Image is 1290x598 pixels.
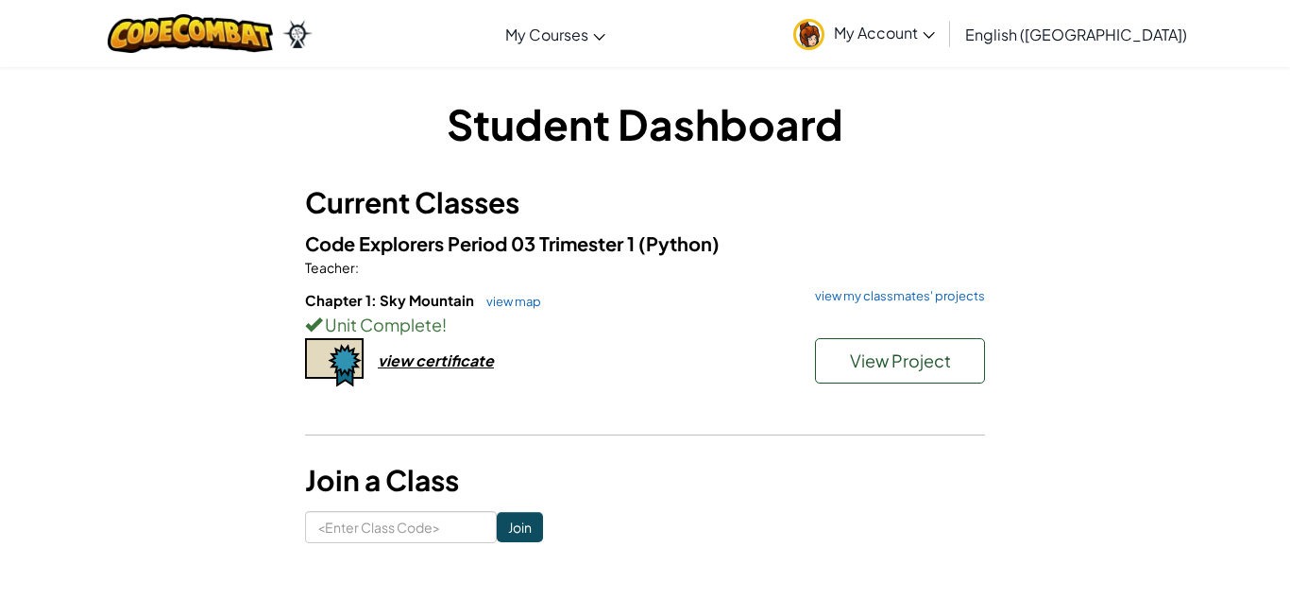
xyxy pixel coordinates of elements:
span: Chapter 1: Sky Mountain [305,291,477,309]
button: View Project [815,338,985,384]
a: view certificate [305,350,494,370]
span: ! [442,314,447,335]
div: view certificate [378,350,494,370]
img: avatar [793,19,824,50]
span: View Project [850,350,951,371]
span: My Account [834,23,935,43]
a: My Account [784,4,944,63]
img: Ozaria [282,20,313,48]
span: : [355,259,359,276]
h3: Join a Class [305,459,985,502]
span: Code Explorers Period 03 Trimester 1 [305,231,638,255]
span: Unit Complete [322,314,442,335]
span: (Python) [638,231,720,255]
span: Teacher [305,259,355,276]
a: My Courses [496,9,615,60]
img: certificate-icon.png [305,338,364,387]
input: <Enter Class Code> [305,511,497,543]
a: view map [477,294,541,309]
img: CodeCombat logo [108,14,273,53]
a: view my classmates' projects [806,290,985,302]
span: English ([GEOGRAPHIC_DATA]) [965,25,1187,44]
h3: Current Classes [305,181,985,224]
h1: Student Dashboard [305,94,985,153]
span: My Courses [505,25,588,44]
input: Join [497,512,543,542]
a: English ([GEOGRAPHIC_DATA]) [956,9,1197,60]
